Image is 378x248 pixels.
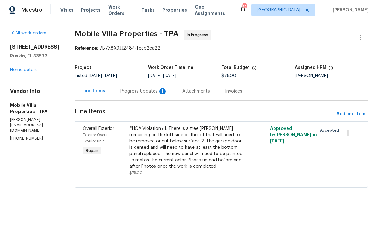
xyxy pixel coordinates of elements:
[10,44,60,50] h2: [STREET_ADDRESS]
[330,7,369,13] span: [PERSON_NAME]
[83,148,101,154] span: Repair
[10,31,46,35] a: All work orders
[187,32,211,38] span: In Progress
[270,126,317,143] span: Approved by [PERSON_NAME] on
[295,65,326,70] h5: Assigned HPM
[148,65,193,70] h5: Work Order Timeline
[75,108,334,120] span: Line Items
[320,127,342,134] span: Accepted
[83,133,112,143] span: Exterior Overall - Exterior Unit
[75,30,179,38] span: Mobile Villa Properties - TPA
[225,88,242,94] div: Invoices
[83,126,114,131] span: Overall Exterior
[75,65,91,70] h5: Project
[334,108,368,120] button: Add line item
[148,74,161,78] span: [DATE]
[242,4,247,10] div: 52
[337,110,365,118] span: Add line item
[129,171,142,175] span: $75.00
[10,53,60,59] h5: Ruskin, FL 33573
[148,74,176,78] span: -
[120,88,167,94] div: Progress Updates
[10,117,60,133] p: [PERSON_NAME][EMAIL_ADDRESS][DOMAIN_NAME]
[75,74,117,78] span: Listed
[252,65,257,74] span: The total cost of line items that have been proposed by Opendoor. This sum includes line items th...
[295,74,368,78] div: [PERSON_NAME]
[195,4,231,16] span: Geo Assignments
[163,74,176,78] span: [DATE]
[75,45,368,51] div: 7B7X8X9JJ2484-feeb2ca22
[162,7,187,13] span: Properties
[82,88,105,94] div: Line Items
[10,136,60,141] p: [PHONE_NUMBER]
[270,139,284,143] span: [DATE]
[75,46,98,51] b: Reference:
[10,68,38,72] a: Home details
[129,125,243,170] div: #HOA-Violation : 1. There is a tree [PERSON_NAME] remaining on the left side of the lot that will...
[108,4,134,16] span: Work Orders
[142,8,155,12] span: Tasks
[22,7,42,13] span: Maestro
[10,102,60,115] h5: Mobile Villa Properties - TPA
[159,88,166,94] div: 1
[328,65,333,74] span: The hpm assigned to this work order.
[221,65,250,70] h5: Total Budget
[60,7,73,13] span: Visits
[81,7,101,13] span: Projects
[257,7,300,13] span: [GEOGRAPHIC_DATA]
[89,74,102,78] span: [DATE]
[221,74,236,78] span: $75.00
[10,88,60,94] h4: Vendor Info
[182,88,210,94] div: Attachments
[89,74,117,78] span: -
[104,74,117,78] span: [DATE]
